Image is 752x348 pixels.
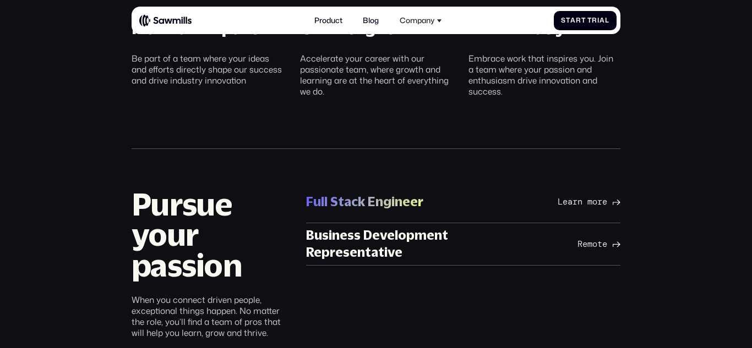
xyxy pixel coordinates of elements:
[132,294,289,338] div: When you connect driven people, exceptional things happen. No matter the role, you’ll find a team...
[558,197,607,207] div: Learn more
[306,223,620,266] a: Business Development RepresentativeRemote
[576,16,581,24] span: r
[468,53,620,97] div: Embrace work that inspires you. Join a team where your passion and enthusiasm drive innovation an...
[308,10,347,31] a: Product
[300,53,451,97] div: Accelerate your career with our passionate team, where growth and learning are at the heart of ev...
[554,11,617,30] a: StartTrial
[306,194,423,211] div: Full Stack Engineer
[577,239,607,249] div: Remote
[600,16,605,24] span: a
[581,16,586,24] span: t
[592,16,597,24] span: r
[561,16,566,24] span: S
[400,16,434,25] div: Company
[605,16,609,24] span: l
[597,16,600,24] span: i
[306,181,620,223] a: Full Stack EngineerLearn more
[132,189,289,280] h2: Pursue your passion
[587,16,592,24] span: T
[132,53,283,86] div: Be part of a team where your ideas and efforts directly shape our success and drive industry inno...
[394,10,448,31] div: Company
[566,16,570,24] span: t
[570,16,576,24] span: a
[357,10,384,31] a: Blog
